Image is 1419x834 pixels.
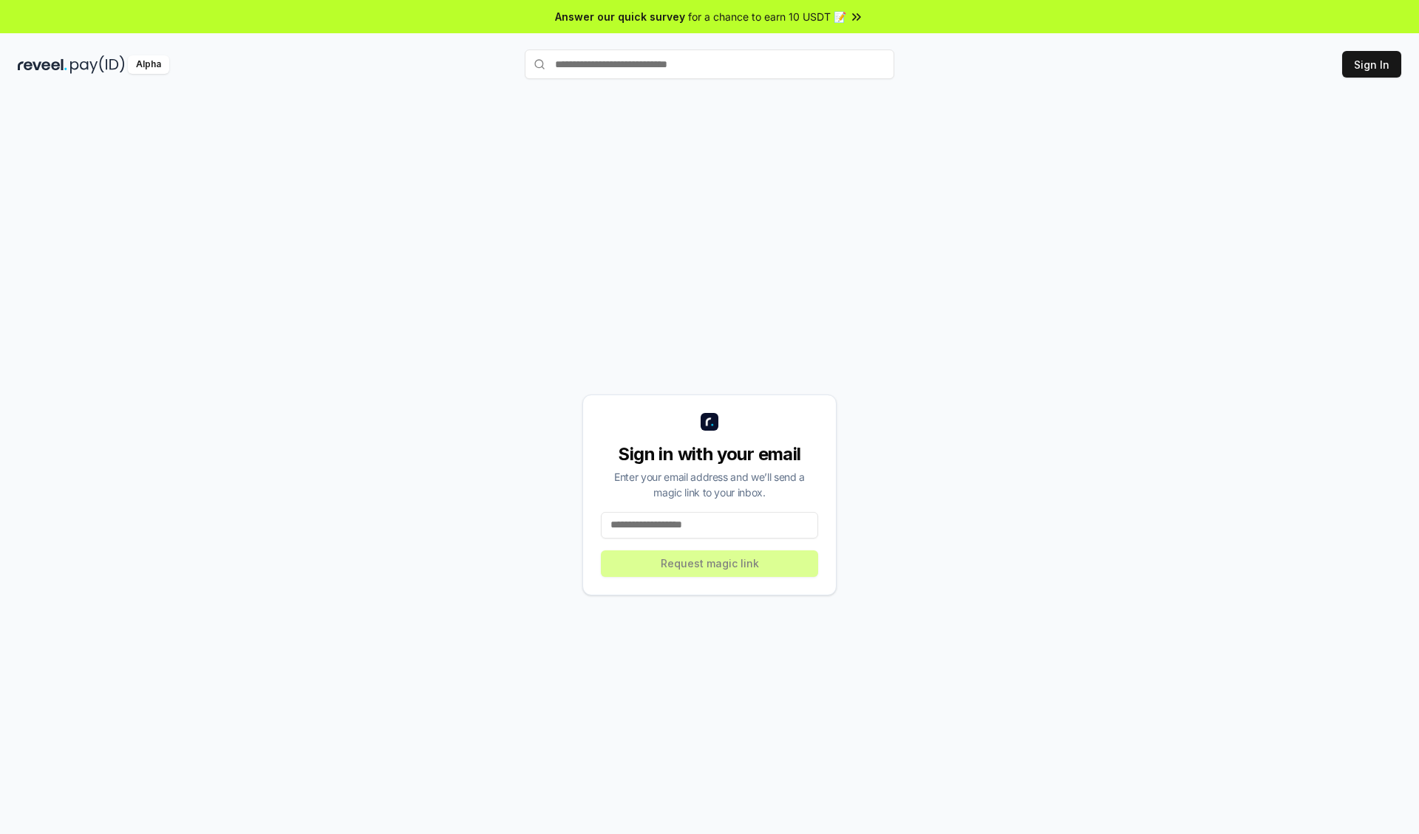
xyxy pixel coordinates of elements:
button: Sign In [1342,51,1401,78]
img: logo_small [701,413,718,431]
div: Sign in with your email [601,442,818,466]
img: pay_id [70,55,125,74]
img: reveel_dark [18,55,67,74]
div: Alpha [128,55,169,74]
span: Answer our quick survey [555,9,685,24]
span: for a chance to earn 10 USDT 📝 [688,9,846,24]
div: Enter your email address and we’ll send a magic link to your inbox. [601,469,818,500]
